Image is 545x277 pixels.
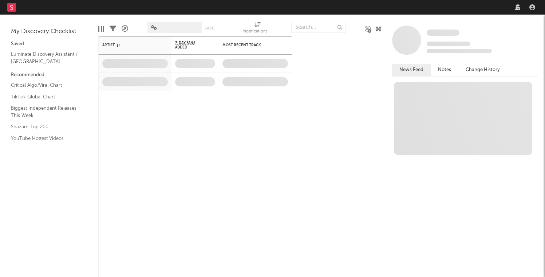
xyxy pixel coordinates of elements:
a: Some Artist [427,29,459,36]
div: Edit Columns [98,18,104,39]
div: My Discovery Checklist [11,27,87,36]
a: Luminate Discovery Assistant / [GEOGRAPHIC_DATA] [11,50,80,65]
a: Critical Algo/Viral Chart [11,81,80,89]
div: Recommended [11,71,87,79]
button: Save [205,26,214,30]
div: Filters [110,18,116,39]
div: Saved [11,40,87,48]
div: Notifications (Artist) [243,27,272,36]
button: Notes [431,64,458,76]
span: 0 fans last week [427,49,492,53]
input: Search... [291,22,346,33]
div: A&R Pipeline [122,18,128,39]
button: Change History [458,64,507,76]
button: News Feed [392,64,431,76]
a: Biggest Independent Releases This Week [11,104,80,119]
span: Tracking Since: [DATE] [427,42,470,46]
a: TikTok Global Chart [11,93,80,101]
div: Notifications (Artist) [243,18,272,39]
a: YouTube Hottest Videos [11,134,80,143]
span: 7-Day Fans Added [175,41,204,50]
a: Shazam Top 200 [11,123,80,131]
div: Most Recent Track [222,43,277,47]
div: Artist [102,43,157,47]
